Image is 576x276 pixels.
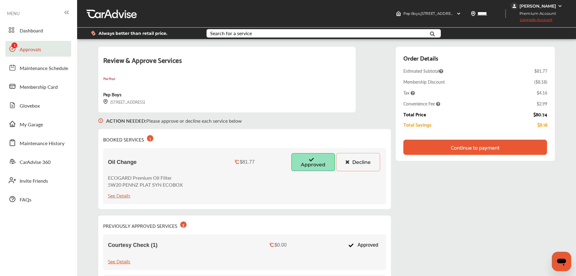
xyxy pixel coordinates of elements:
[20,121,43,129] span: My Garage
[98,112,103,129] img: svg+xml;base64,PHN2ZyB3aWR0aD0iMTYiIGhlaWdodD0iMTciIHZpZXdCb3g9IjAgMCAxNiAxNyIgZmlsbD0ibm9uZSIgeG...
[180,221,187,228] div: 3
[5,97,71,113] a: Glovebox
[240,159,255,165] div: $81.77
[403,68,443,74] span: Estimated Subtotal
[20,83,58,91] span: Membership Card
[403,101,440,107] span: Convenience Fee
[533,111,547,117] div: $80.74
[20,46,41,54] span: Approvals
[396,11,401,16] img: header-home-logo.8d720a4f.svg
[7,11,20,16] span: MENU
[403,111,426,117] div: Total Price
[552,252,571,271] iframe: Button to launch messaging window
[403,90,415,96] span: Tax
[471,11,476,16] img: location_vector.a44bc228.svg
[5,78,71,94] a: Membership Card
[511,2,518,10] img: jVpblrzwTbfkPYzPPzSLxeg0AAAAASUVORK5CYII=
[20,65,68,72] span: Maintenance Schedule
[275,242,287,248] div: $0.00
[103,99,108,104] img: svg+xml;base64,PHN2ZyB3aWR0aD0iMTYiIGhlaWdodD0iMTciIHZpZXdCb3g9IjAgMCAxNiAxNyIgZmlsbD0ibm9uZSIgeG...
[336,153,380,171] button: Decline
[20,158,50,166] span: CarAdvise 360
[534,79,547,85] div: ( $8.18 )
[103,54,351,73] div: Review & Approve Services
[403,79,445,85] div: Membership Discount
[403,122,431,127] div: Total Savings
[534,68,547,74] div: $81.77
[403,11,512,16] span: Pep Boys , [STREET_ADDRESS] [GEOGRAPHIC_DATA] , FL 33023
[5,135,71,151] a: Maintenance History
[558,4,562,8] img: WGsFRI8htEPBVLJbROoPRyZpYNWhNONpIPPETTm6eUC0GeLEiAAAAAElFTkSuQmCC
[519,3,556,9] div: [PERSON_NAME]
[20,177,48,185] span: Invite Friends
[108,191,130,199] div: See Details
[5,191,71,207] a: FAQs
[108,174,183,181] p: ECOGARD Premium Oil Filter
[20,196,31,204] span: FAQs
[511,17,552,25] span: Upgrade Account
[5,60,71,75] a: Maintenance Schedule
[20,27,43,35] span: Dashboard
[511,10,561,17] span: Premium Account
[537,90,547,96] div: $4.16
[403,53,438,63] div: Order Details
[210,31,252,36] div: Search for a service
[108,257,130,265] div: See Details
[5,116,71,132] a: My Garage
[106,117,242,124] p: Please approve or decline each service below
[103,98,145,105] div: [STREET_ADDRESS]
[106,117,146,124] b: ACTION NEEDED :
[108,159,137,165] span: Oil Change
[5,22,71,38] a: Dashboard
[5,41,71,57] a: Approvals
[103,134,153,143] div: BOOKED SERVICES
[20,140,64,148] span: Maintenance History
[291,153,335,171] button: Approved
[103,73,115,85] img: logo-pepboys.png
[537,101,547,107] div: $2.99
[99,31,168,35] span: Always better than retail price.
[451,144,500,150] div: Continue to payment
[91,31,96,36] img: dollor_label_vector.a70140d1.svg
[103,90,121,98] div: Pep Boys
[5,154,71,169] a: CarAdvise 360
[103,220,187,230] div: PREVIOUSLY APPROVED SERVICES
[20,102,40,110] span: Glovebox
[147,135,153,141] div: 1
[537,122,547,127] div: $8.18
[108,181,183,188] p: 5W20 PENNZ PLAT SYN ECOBOX
[456,11,461,16] img: header-down-arrow.9dd2ce7d.svg
[345,239,381,251] div: Approved
[5,172,71,188] a: Invite Friends
[108,242,158,248] span: Courtesy Check (1)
